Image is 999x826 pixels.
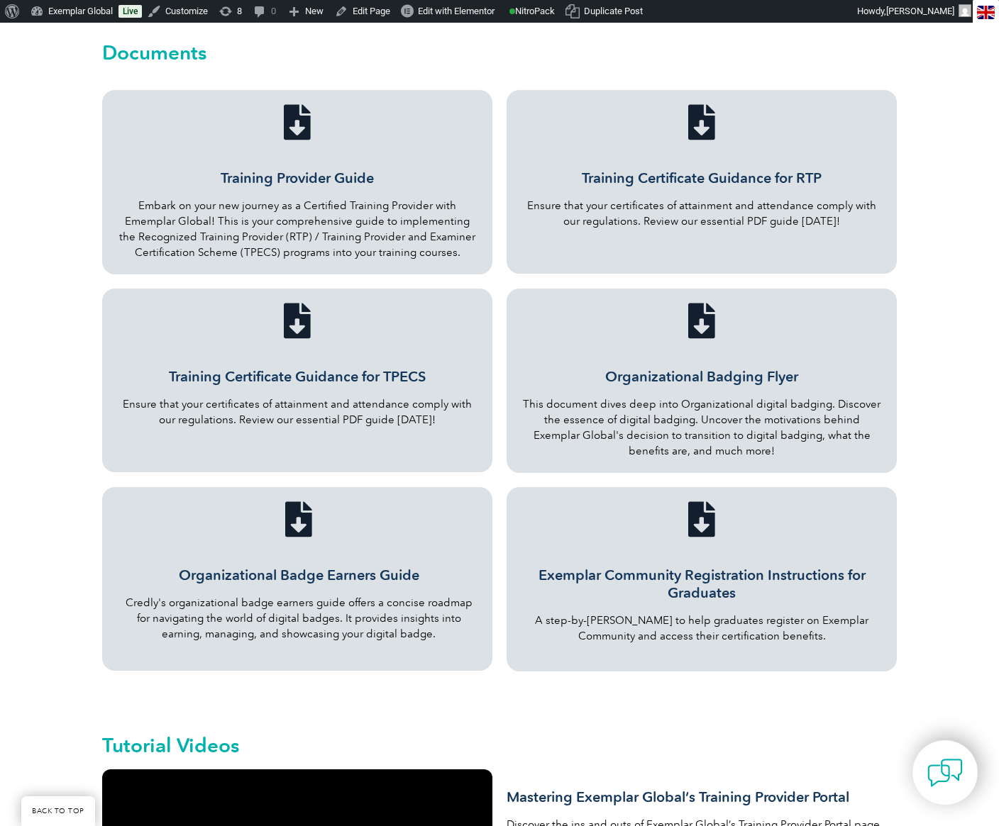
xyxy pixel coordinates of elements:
[684,104,719,140] a: Training Certificate Guidance for RTP
[102,735,897,755] h2: Tutorial Videos
[886,6,954,16] span: [PERSON_NAME]
[169,368,426,385] a: Training Certificate Guidance for TPECS
[539,567,866,601] a: Exemplar Community Registration Instructions for Graduates
[521,613,883,644] p: A step-by-[PERSON_NAME] to help graduates register on Exemplar Community and access their certifi...
[116,198,478,260] p: Embark on your new journey as a Certified Training Provider with Ememplar Global! This is your co...
[116,396,478,428] p: Ensure that your certificates of attainment and attendance comply with our regulations. Review ou...
[21,796,95,826] a: BACK TO TOP
[927,755,963,791] img: contact-chat.png
[507,788,897,806] h3: Mastering Exemplar Global’s Training Provider Portal
[280,104,315,140] a: Training Provider Guide
[684,501,719,537] a: Exemplar Community Registration Instructions for Graduates
[521,396,883,459] p: This document dives deep into Organizational digital badging. Discover the essence of digital bad...
[582,169,822,186] a: Training Certificate Guidance for RTP
[118,5,142,18] a: Live
[280,303,315,338] a: Training Certificate Guidance for TPECS
[977,6,995,19] img: en
[102,41,897,64] h2: Documents
[418,6,495,16] span: Edit with Elementor
[179,567,419,584] a: Organizational Badge Earners Guide
[281,501,316,537] a: Organizational Badge Earners Guide
[605,368,798,385] a: Organizational Badging Flyer
[119,595,478,642] p: Credly's organizational badge earners guide offers a concise roadmap for navigating the world of ...
[684,303,719,338] a: Organizational Badging Flyer
[521,198,883,229] p: Ensure that your certificates of attainment and attendance comply with our regulations. Review ou...
[221,169,374,186] a: Training Provider Guide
